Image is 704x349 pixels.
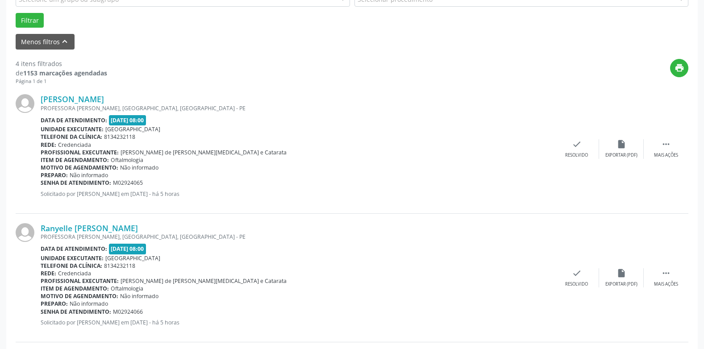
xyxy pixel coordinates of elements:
[16,34,75,50] button: Menos filtroskeyboard_arrow_up
[617,268,626,278] i: insert_drive_file
[661,139,671,149] i: 
[104,262,135,270] span: 8134232118
[120,164,158,171] span: Não informado
[58,270,91,277] span: Credenciada
[41,245,107,253] b: Data de atendimento:
[41,300,68,307] b: Preparo:
[111,156,143,164] span: Oftalmologia
[41,171,68,179] b: Preparo:
[105,254,160,262] span: [GEOGRAPHIC_DATA]
[16,223,34,242] img: img
[617,139,626,149] i: insert_drive_file
[58,141,91,149] span: Credenciada
[41,133,102,141] b: Telefone da clínica:
[41,308,111,316] b: Senha de atendimento:
[41,149,119,156] b: Profissional executante:
[41,116,107,124] b: Data de atendimento:
[41,94,104,104] a: [PERSON_NAME]
[41,292,118,300] b: Motivo de agendamento:
[109,244,146,254] span: [DATE] 08:00
[41,141,56,149] b: Rede:
[654,152,678,158] div: Mais ações
[41,125,104,133] b: Unidade executante:
[572,139,582,149] i: check
[661,268,671,278] i: 
[41,285,109,292] b: Item de agendamento:
[109,115,146,125] span: [DATE] 08:00
[16,59,107,68] div: 4 itens filtrados
[565,152,588,158] div: Resolvido
[121,149,287,156] span: [PERSON_NAME] de [PERSON_NAME][MEDICAL_DATA] e Catarata
[113,308,143,316] span: M02924066
[41,223,138,233] a: Ranyelle [PERSON_NAME]
[41,254,104,262] b: Unidade executante:
[104,133,135,141] span: 8134232118
[16,68,107,78] div: de
[16,13,44,28] button: Filtrar
[70,171,108,179] span: Não informado
[605,281,637,287] div: Exportar (PDF)
[565,281,588,287] div: Resolvido
[41,190,554,198] p: Solicitado por [PERSON_NAME] em [DATE] - há 5 horas
[41,104,554,112] div: PROFESSORA [PERSON_NAME], [GEOGRAPHIC_DATA], [GEOGRAPHIC_DATA] - PE
[113,179,143,187] span: M02924065
[105,125,160,133] span: [GEOGRAPHIC_DATA]
[120,292,158,300] span: Não informado
[60,37,70,46] i: keyboard_arrow_up
[572,268,582,278] i: check
[654,281,678,287] div: Mais ações
[41,164,118,171] b: Motivo de agendamento:
[605,152,637,158] div: Exportar (PDF)
[41,277,119,285] b: Profissional executante:
[23,69,107,77] strong: 1153 marcações agendadas
[41,319,554,326] p: Solicitado por [PERSON_NAME] em [DATE] - há 5 horas
[41,156,109,164] b: Item de agendamento:
[16,78,107,85] div: Página 1 de 1
[670,59,688,77] button: print
[16,94,34,113] img: img
[70,300,108,307] span: Não informado
[41,262,102,270] b: Telefone da clínica:
[41,270,56,277] b: Rede:
[41,233,554,241] div: PROFESSORA [PERSON_NAME], [GEOGRAPHIC_DATA], [GEOGRAPHIC_DATA] - PE
[41,179,111,187] b: Senha de atendimento:
[675,63,684,73] i: print
[121,277,287,285] span: [PERSON_NAME] de [PERSON_NAME][MEDICAL_DATA] e Catarata
[111,285,143,292] span: Oftalmologia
